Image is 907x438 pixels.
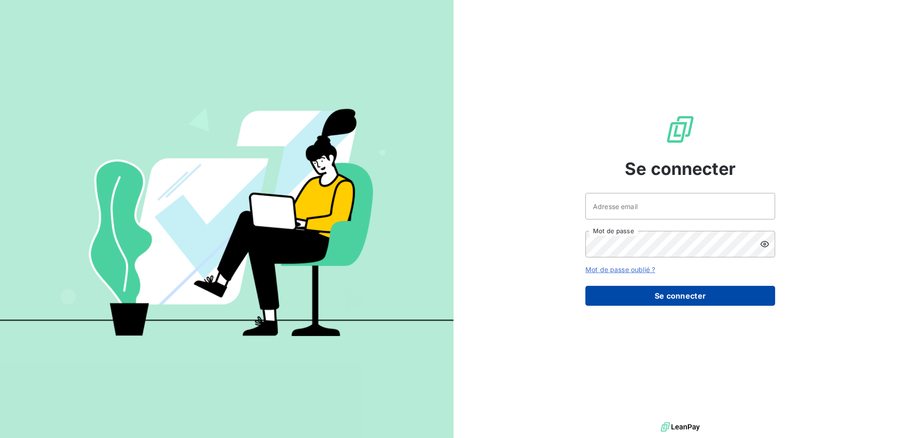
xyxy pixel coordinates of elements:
[625,156,736,182] span: Se connecter
[661,420,700,434] img: logo
[585,286,775,306] button: Se connecter
[585,265,655,274] a: Mot de passe oublié ?
[665,114,695,145] img: Logo LeanPay
[585,193,775,219] input: placeholder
